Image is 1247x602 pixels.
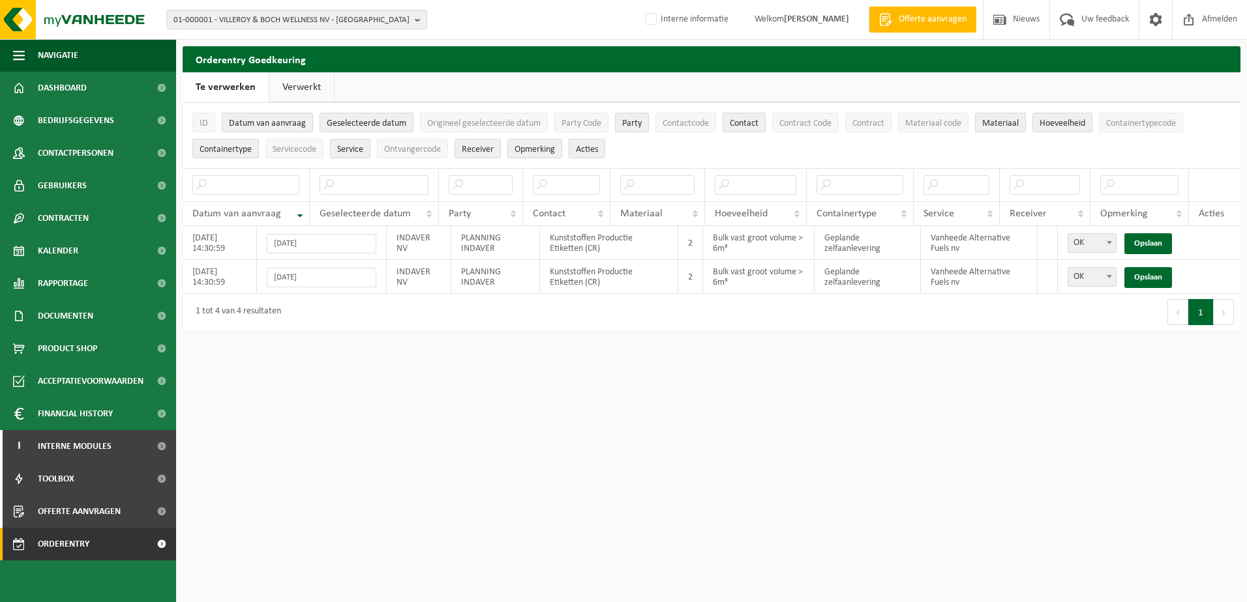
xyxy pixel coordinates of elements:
span: Interne modules [38,430,112,463]
span: Rapportage [38,267,88,300]
div: 1 tot 4 van 4 resultaten [189,300,281,324]
span: Contracten [38,202,89,235]
td: Geplande zelfaanlevering [815,226,921,260]
span: Geselecteerde datum [320,208,411,219]
td: INDAVER NV [387,260,451,294]
label: Interne informatie [642,10,729,29]
td: [DATE] 14:30:59 [183,226,257,260]
td: Bulk vast groot volume > 6m³ [703,260,815,294]
button: IDID: Activate to sort [192,113,215,132]
a: Verwerkt [269,72,334,102]
button: Next [1214,299,1234,325]
span: Materiaal [982,119,1019,128]
button: MateriaalMateriaal: Activate to sort [975,113,1026,132]
span: OK [1068,267,1117,287]
button: ContactcodeContactcode: Activate to sort [655,113,716,132]
td: Kunststoffen Productie Etiketten (CR) [540,226,678,260]
td: Vanheede Alternative Fuels nv [921,226,1038,260]
span: Gebruikers [38,169,87,202]
td: Bulk vast groot volume > 6m³ [703,226,815,260]
span: Party Code [562,119,601,128]
span: 01-000001 - VILLEROY & BOCH WELLNESS NV - [GEOGRAPHIC_DATA] [173,10,410,30]
span: Service [337,145,363,154]
span: Party [622,119,642,128]
button: ContractContract: Activate to sort [845,113,892,132]
a: Opslaan [1124,267,1172,288]
td: PLANNING INDAVER [451,260,540,294]
td: 2 [678,226,703,260]
span: Hoeveelheid [1040,119,1085,128]
button: ReceiverReceiver: Activate to sort [455,139,501,158]
span: Orderentry Goedkeuring [38,528,147,560]
span: Opmerking [515,145,555,154]
span: Materiaal [620,208,663,219]
span: OK [1068,234,1116,252]
span: I [13,430,25,463]
button: OntvangercodeOntvangercode: Activate to sort [377,139,448,158]
span: Acties [576,145,598,154]
span: Materiaal code [905,119,961,128]
span: Service [924,208,954,219]
button: Contract CodeContract Code: Activate to sort [772,113,839,132]
button: Datum van aanvraagDatum van aanvraag: Activate to remove sorting [222,113,313,132]
td: Vanheede Alternative Fuels nv [921,260,1038,294]
span: Offerte aanvragen [895,13,970,26]
button: 01-000001 - VILLEROY & BOCH WELLNESS NV - [GEOGRAPHIC_DATA] [166,10,427,29]
button: ContainertypecodeContainertypecode: Activate to sort [1099,113,1183,132]
h2: Orderentry Goedkeuring [183,46,1240,72]
span: Receiver [462,145,494,154]
span: Kalender [38,235,78,267]
span: Contract [852,119,884,128]
td: 2 [678,260,703,294]
span: Receiver [1010,208,1047,219]
span: Containertype [817,208,877,219]
button: ContainertypeContainertype: Activate to sort [192,139,259,158]
button: ServiceService: Activate to sort [330,139,370,158]
span: Documenten [38,300,93,332]
td: PLANNING INDAVER [451,226,540,260]
button: OpmerkingOpmerking: Activate to sort [507,139,562,158]
span: Party [449,208,471,219]
button: Previous [1167,299,1188,325]
span: Toolbox [38,463,74,495]
a: Te verwerken [183,72,269,102]
span: Contactpersonen [38,137,113,169]
a: Opslaan [1124,233,1172,254]
span: Ontvangercode [384,145,441,154]
button: Acties [569,139,605,158]
span: ID [200,119,208,128]
span: OK [1068,233,1117,253]
span: Containertype [200,145,252,154]
button: Materiaal codeMateriaal code: Activate to sort [898,113,969,132]
button: ServicecodeServicecode: Activate to sort [265,139,323,158]
button: HoeveelheidHoeveelheid: Activate to sort [1032,113,1092,132]
button: Party CodeParty Code: Activate to sort [554,113,608,132]
button: Geselecteerde datumGeselecteerde datum: Activate to sort [320,113,413,132]
span: Opmerking [1100,208,1148,219]
td: Kunststoffen Productie Etiketten (CR) [540,260,678,294]
strong: [PERSON_NAME] [784,14,849,24]
span: Datum van aanvraag [229,119,306,128]
span: Contact [533,208,565,219]
span: Acties [1199,208,1224,219]
button: Origineel geselecteerde datumOrigineel geselecteerde datum: Activate to sort [420,113,548,132]
span: Financial History [38,397,113,430]
td: [DATE] 14:30:59 [183,260,257,294]
span: Contactcode [663,119,709,128]
td: INDAVER NV [387,226,451,260]
span: Containertypecode [1106,119,1176,128]
span: Acceptatievoorwaarden [38,365,143,397]
span: Servicecode [273,145,316,154]
span: Navigatie [38,39,78,72]
button: 1 [1188,299,1214,325]
span: Hoeveelheid [715,208,768,219]
span: Offerte aanvragen [38,495,121,528]
button: ContactContact: Activate to sort [723,113,766,132]
a: Offerte aanvragen [869,7,976,33]
button: PartyParty: Activate to sort [615,113,649,132]
span: Contract Code [779,119,832,128]
span: Geselecteerde datum [327,119,406,128]
span: Product Shop [38,332,97,365]
span: OK [1068,268,1116,286]
span: Origineel geselecteerde datum [427,119,541,128]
